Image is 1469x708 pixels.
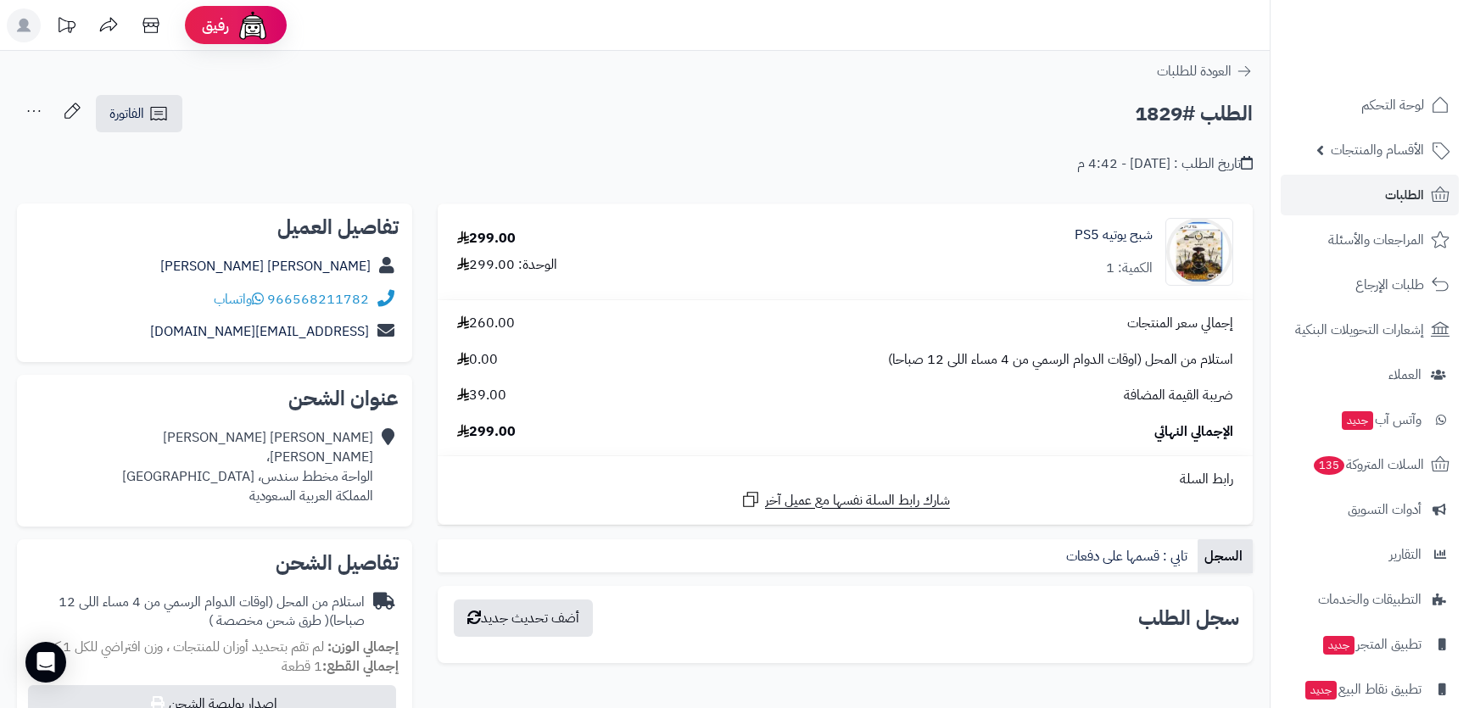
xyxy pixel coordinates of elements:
[31,388,399,409] h2: عنوان الشحن
[1318,588,1422,611] span: التطبيقات والخدمات
[1281,265,1459,305] a: طلبات الإرجاع
[1323,636,1354,655] span: جديد
[96,95,182,132] a: الفاتورة
[1281,489,1459,530] a: أدوات التسويق
[1059,539,1198,573] a: تابي : قسمها على دفعات
[1314,456,1344,475] span: 135
[202,15,229,36] span: رفيق
[236,8,270,42] img: ai-face.png
[45,8,87,47] a: تحديثات المنصة
[1281,175,1459,215] a: الطلبات
[31,553,399,573] h2: تفاصيل الشحن
[1348,498,1422,521] span: أدوات التسويق
[322,656,399,677] strong: إجمالي القطع:
[765,491,950,510] span: شارك رابط السلة نفسها مع عميل آخر
[160,256,371,276] a: [PERSON_NAME] [PERSON_NAME]
[457,350,498,370] span: 0.00
[1328,228,1424,252] span: المراجعات والأسئلة
[1157,61,1232,81] span: العودة للطلبات
[1281,624,1459,665] a: تطبيق المتجرجديد
[1355,273,1424,297] span: طلبات الإرجاع
[1342,411,1373,430] span: جديد
[109,103,144,124] span: الفاتورة
[1124,386,1233,405] span: ضريبة القيمة المضافة
[457,386,506,405] span: 39.00
[1281,220,1459,260] a: المراجعات والأسئلة
[1281,354,1459,395] a: العملاء
[1331,138,1424,162] span: الأقسام والمنتجات
[37,637,324,657] span: لم تقم بتحديد أوزان للمنتجات ، وزن افتراضي للكل 1 كجم
[31,593,365,632] div: استلام من المحل (اوقات الدوام الرسمي من 4 مساء اللى 12 صباحا)
[1138,608,1239,628] h3: سجل الطلب
[1127,314,1233,333] span: إجمالي سعر المنتجات
[150,321,369,342] a: [EMAIL_ADDRESS][DOMAIN_NAME]
[122,428,373,505] div: [PERSON_NAME] [PERSON_NAME] [PERSON_NAME]، الواحة مخطط سندس، [GEOGRAPHIC_DATA] المملكة العربية ال...
[1281,444,1459,485] a: السلات المتروكة135
[1154,422,1233,442] span: الإجمالي النهائي
[1295,318,1424,342] span: إشعارات التحويلات البنكية
[1281,85,1459,125] a: لوحة التحكم
[267,289,369,309] a: 966568211782
[888,350,1233,370] span: استلام من المحل (اوقات الدوام الرسمي من 4 مساء اللى 12 صباحا)
[1305,681,1337,700] span: جديد
[1106,259,1153,278] div: الكمية: 1
[740,489,950,510] a: شارك رابط السلة نفسها مع عميل آخر
[1388,363,1422,387] span: العملاء
[1340,408,1422,432] span: وآتس آب
[1304,677,1422,701] span: تطبيق نقاط البيع
[1312,453,1424,477] span: السلات المتروكة
[1361,93,1424,117] span: لوحة التحكم
[454,599,593,637] button: أضف تحديث جديد
[457,229,516,248] div: 299.00
[1281,309,1459,350] a: إشعارات التحويلات البنكية
[1075,226,1153,245] a: شبح يوتيه PS5
[1321,633,1422,656] span: تطبيق المتجر
[1354,13,1453,48] img: logo-2.png
[1077,154,1253,174] div: تاريخ الطلب : [DATE] - 4:42 م
[1166,218,1232,286] img: 1758900262-ghost_of_yote_2-90x90.webp
[282,656,399,677] small: 1 قطعة
[444,470,1246,489] div: رابط السلة
[1157,61,1253,81] a: العودة للطلبات
[1281,399,1459,440] a: وآتس آبجديد
[214,289,264,309] a: واتساب
[1281,579,1459,620] a: التطبيقات والخدمات
[1385,183,1424,207] span: الطلبات
[457,255,557,275] div: الوحدة: 299.00
[31,217,399,237] h2: تفاصيل العميل
[457,422,516,442] span: 299.00
[1281,534,1459,575] a: التقارير
[25,642,66,683] div: Open Intercom Messenger
[1135,97,1253,131] h2: الطلب #1829
[1198,539,1253,573] a: السجل
[209,610,329,631] span: ( طرق شحن مخصصة )
[1389,543,1422,566] span: التقارير
[327,637,399,657] strong: إجمالي الوزن:
[457,314,515,333] span: 260.00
